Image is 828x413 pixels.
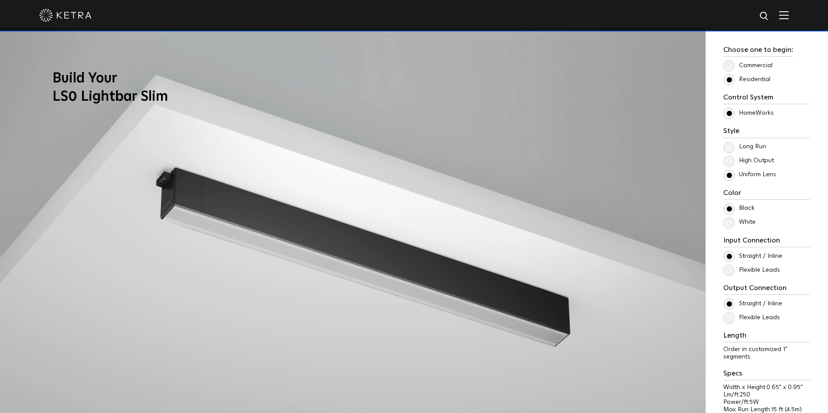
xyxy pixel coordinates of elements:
span: 250 [740,392,750,398]
span: 5W [749,399,759,405]
p: Lm/ft: [723,391,810,399]
label: Flexible Leads [723,314,780,321]
span: Order in customized 1" segments. [723,346,787,360]
label: Straight / Inline [723,300,782,307]
label: Straight / Inline [723,253,782,260]
span: 0.65" x 0.95" [766,384,803,390]
label: Residential [723,76,770,83]
h3: Control System [723,93,810,104]
h3: Input Connection [723,236,810,247]
h3: Length [723,331,810,342]
label: White [723,218,756,226]
label: High Output [723,157,774,164]
p: Power/ft: [723,399,810,406]
label: Commercial [723,62,773,69]
p: Width x Height: [723,384,810,391]
h3: Output Connection [723,284,810,295]
span: 15 ft (4.5m) [771,406,802,413]
label: Uniform Lens [723,171,776,178]
h3: Color [723,189,810,200]
h3: Specs [723,369,810,380]
img: ketra-logo-2019-white [39,9,92,22]
label: Long Run [723,143,766,150]
label: Flexible Leads [723,266,780,274]
label: Black [723,205,755,212]
h3: Choose one to begin: [723,46,793,57]
h3: Style [723,127,810,138]
img: search icon [759,11,770,22]
label: HomeWorks [723,109,774,117]
img: Hamburger%20Nav.svg [779,11,789,19]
